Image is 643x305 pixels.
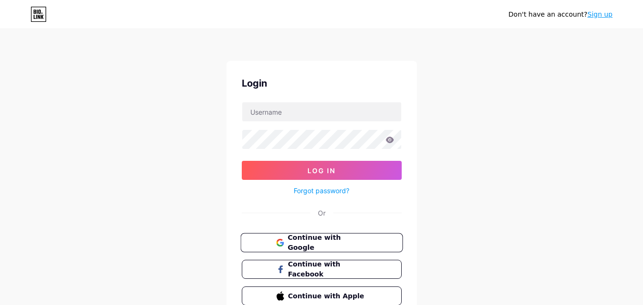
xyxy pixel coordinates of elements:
[242,161,402,180] button: Log In
[240,233,403,253] button: Continue with Google
[242,233,402,252] a: Continue with Google
[287,233,367,253] span: Continue with Google
[508,10,613,20] div: Don't have an account?
[242,260,402,279] button: Continue with Facebook
[288,291,366,301] span: Continue with Apple
[242,76,402,90] div: Login
[318,208,326,218] div: Or
[307,167,336,175] span: Log In
[242,102,401,121] input: Username
[288,259,366,279] span: Continue with Facebook
[587,10,613,18] a: Sign up
[294,186,349,196] a: Forgot password?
